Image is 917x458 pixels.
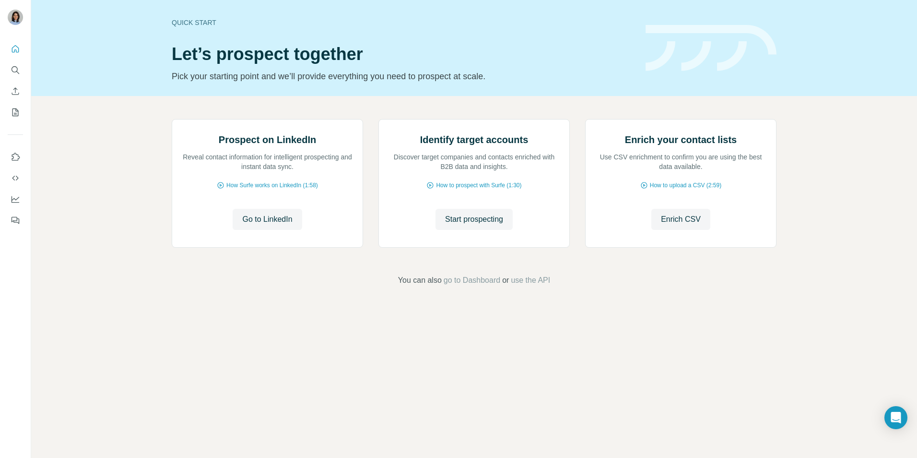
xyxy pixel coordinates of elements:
span: How to upload a CSV (2:59) [650,181,721,190]
span: Go to LinkedIn [242,214,292,225]
span: Enrich CSV [661,214,701,225]
button: Feedback [8,212,23,229]
button: Enrich CSV [8,83,23,100]
h2: Enrich your contact lists [625,133,737,146]
div: Open Intercom Messenger [884,406,907,429]
img: banner [646,25,776,72]
h1: Let’s prospect together [172,45,634,64]
span: How Surfe works on LinkedIn (1:58) [226,181,318,190]
button: Enrich CSV [651,209,710,230]
span: or [502,275,509,286]
button: Start prospecting [435,209,513,230]
button: My lists [8,104,23,121]
p: Reveal contact information for intelligent prospecting and instant data sync. [182,152,353,171]
div: Quick start [172,18,634,27]
span: You can also [398,275,442,286]
button: Search [8,61,23,79]
p: Pick your starting point and we’ll provide everything you need to prospect at scale. [172,70,634,83]
button: Dashboard [8,191,23,208]
button: Go to LinkedIn [233,209,302,230]
h2: Prospect on LinkedIn [219,133,316,146]
button: go to Dashboard [444,275,500,286]
button: Use Surfe API [8,169,23,187]
p: Use CSV enrichment to confirm you are using the best data available. [595,152,766,171]
button: use the API [511,275,550,286]
button: Use Surfe on LinkedIn [8,148,23,166]
p: Discover target companies and contacts enriched with B2B data and insights. [388,152,560,171]
h2: Identify target accounts [420,133,529,146]
button: Quick start [8,40,23,58]
img: Avatar [8,10,23,25]
span: How to prospect with Surfe (1:30) [436,181,521,190]
span: Start prospecting [445,214,503,225]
